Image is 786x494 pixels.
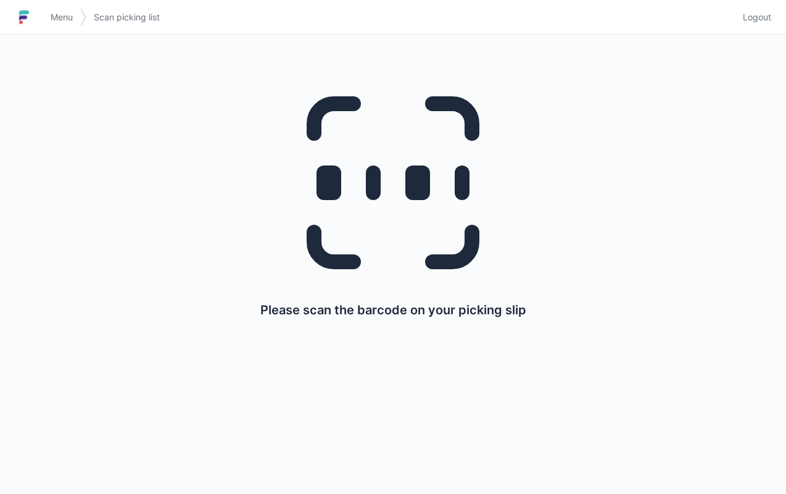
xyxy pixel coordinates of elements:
a: Menu [43,6,80,28]
img: logo-small.jpg [15,7,33,27]
a: Logout [735,6,771,28]
span: Logout [743,11,771,23]
span: Scan picking list [94,11,160,23]
span: Menu [51,11,73,23]
p: Please scan the barcode on your picking slip [260,301,526,319]
img: svg> [80,2,86,32]
a: Scan picking list [86,6,167,28]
